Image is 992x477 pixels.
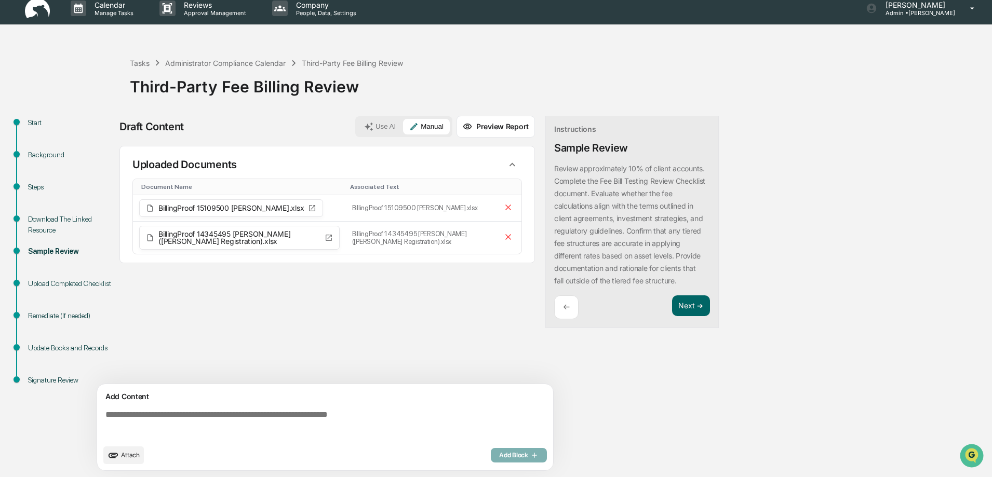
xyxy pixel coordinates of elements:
[119,120,184,133] div: Draft Content
[177,83,189,95] button: Start new chat
[10,22,189,38] p: How can we help?
[130,69,987,96] div: Third-Party Fee Billing Review
[86,1,139,9] p: Calendar
[28,278,113,289] div: Upload Completed Checklist
[28,246,113,257] div: Sample Review
[176,9,251,17] p: Approval Management
[877,1,955,9] p: [PERSON_NAME]
[86,9,139,17] p: Manage Tasks
[176,1,251,9] p: Reviews
[346,222,495,254] td: BillingProof 14345495 [PERSON_NAME] ([PERSON_NAME] Registration).xlsx
[28,117,113,128] div: Start
[158,230,320,245] span: BillingProof 14345495 [PERSON_NAME] ([PERSON_NAME] Registration).xlsx
[959,443,987,471] iframe: Open customer support
[28,310,113,321] div: Remediate (If needed)
[130,59,150,67] div: Tasks
[346,195,495,222] td: BillingProof 15109500 [PERSON_NAME].xlsx
[103,446,144,464] button: upload document
[21,131,67,141] span: Preclearance
[28,343,113,353] div: Update Books and Records
[165,59,286,67] div: Administrator Compliance Calendar
[288,9,361,17] p: People, Data, Settings
[121,451,140,459] span: Attach
[86,131,129,141] span: Attestations
[288,1,361,9] p: Company
[21,151,65,161] span: Data Lookup
[35,79,170,90] div: Start new chat
[10,152,19,160] div: 🔎
[6,146,70,165] a: 🔎Data Lookup
[457,116,535,138] button: Preview Report
[141,183,342,190] div: Toggle SortBy
[75,132,84,140] div: 🗄️
[358,119,402,134] button: Use AI
[28,214,113,236] div: Download The Linked Resource
[103,390,547,403] div: Add Content
[501,230,515,246] button: Remove file
[554,142,628,154] div: Sample Review
[35,90,131,98] div: We're available if you need us!
[403,119,450,134] button: Manual
[28,375,113,386] div: Signature Review
[158,205,304,212] span: BillingProof 15109500 [PERSON_NAME].xlsx
[103,176,126,184] span: Pylon
[554,125,596,133] div: Instructions
[563,302,570,312] p: ←
[350,183,491,190] div: Toggle SortBy
[28,182,113,193] div: Steps
[10,79,29,98] img: 1746055101610-c473b297-6a78-478c-a979-82029cc54cd1
[672,295,710,317] button: Next ➔
[132,158,237,171] p: Uploaded Documents
[877,9,955,17] p: Admin • [PERSON_NAME]
[6,127,71,145] a: 🖐️Preclearance
[71,127,133,145] a: 🗄️Attestations
[73,175,126,184] a: Powered byPylon
[554,164,705,285] p: Review approximately 10% of client accounts. Complete the Fee Bill Testing Review Checklist docum...
[10,132,19,140] div: 🖐️
[302,59,403,67] div: Third-Party Fee Billing Review
[501,200,515,216] button: Remove file
[28,149,113,160] div: Background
